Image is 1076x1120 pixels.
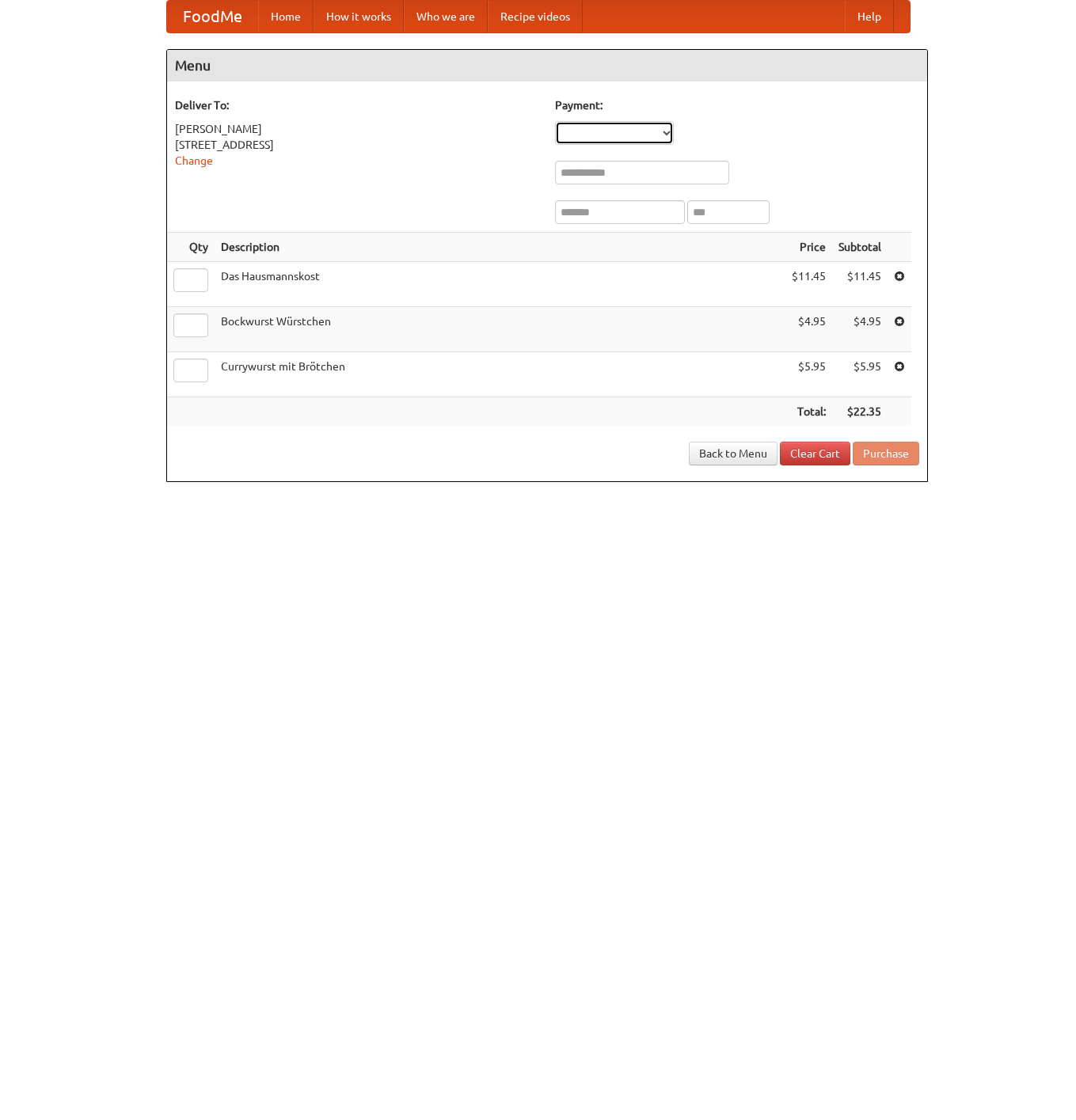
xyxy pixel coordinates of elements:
[215,262,785,307] td: Das Hausmannskost
[215,233,785,262] th: Description
[785,233,832,262] th: Price
[175,97,539,113] h5: Deliver To:
[167,1,258,32] a: FoodMe
[785,262,832,307] td: $11.45
[555,97,919,113] h5: Payment:
[785,307,832,352] td: $4.95
[175,121,539,137] div: [PERSON_NAME]
[215,352,785,397] td: Currywurst mit Brötchen
[832,307,888,352] td: $4.95
[853,442,919,465] button: Purchase
[488,1,583,32] a: Recipe videos
[215,307,785,352] td: Bockwurst Würstchen
[832,262,888,307] td: $11.45
[832,397,888,427] th: $22.35
[832,352,888,397] td: $5.95
[175,137,539,153] div: [STREET_ADDRESS]
[167,233,215,262] th: Qty
[167,50,927,82] h4: Menu
[314,1,404,32] a: How it works
[785,397,832,427] th: Total:
[258,1,314,32] a: Home
[785,352,832,397] td: $5.95
[689,442,778,465] a: Back to Menu
[845,1,894,32] a: Help
[832,233,888,262] th: Subtotal
[175,154,213,167] a: Change
[780,442,850,465] a: Clear Cart
[404,1,488,32] a: Who we are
